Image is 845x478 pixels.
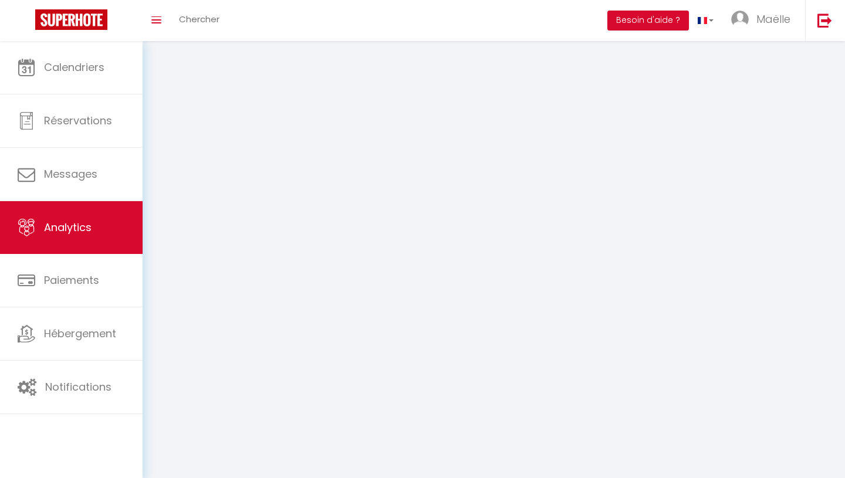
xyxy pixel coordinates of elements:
[44,326,116,341] span: Hébergement
[44,113,112,128] span: Réservations
[35,9,107,30] img: Super Booking
[44,167,97,181] span: Messages
[756,12,790,26] span: Maëlle
[731,11,749,28] img: ...
[45,379,111,394] span: Notifications
[817,13,832,28] img: logout
[44,273,99,287] span: Paiements
[607,11,689,30] button: Besoin d'aide ?
[44,60,104,74] span: Calendriers
[179,13,219,25] span: Chercher
[44,220,92,235] span: Analytics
